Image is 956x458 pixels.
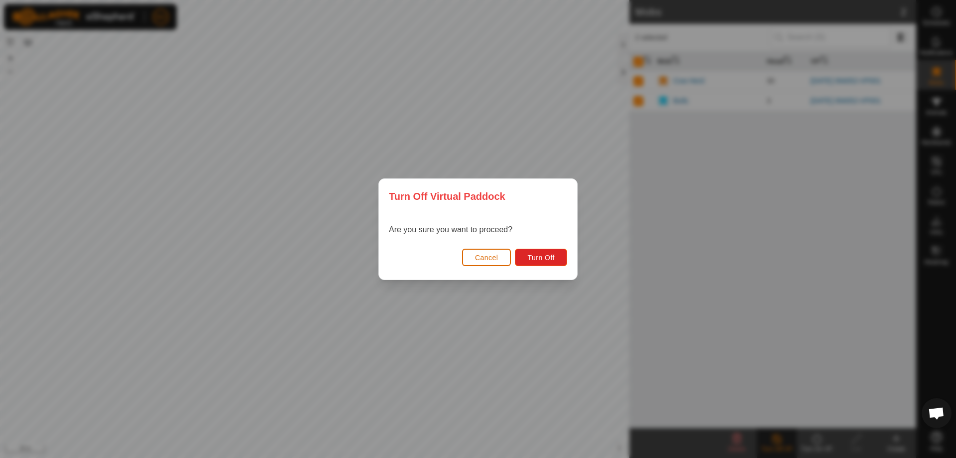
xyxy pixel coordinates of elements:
[462,249,511,266] button: Cancel
[515,249,567,266] button: Turn Off
[389,224,512,236] p: Are you sure you want to proceed?
[527,254,555,262] span: Turn Off
[475,254,498,262] span: Cancel
[389,189,505,204] span: Turn Off Virtual Paddock
[922,398,952,428] div: Open chat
